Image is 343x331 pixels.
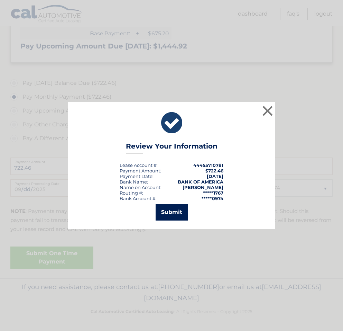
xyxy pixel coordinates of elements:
span: [DATE] [207,173,223,179]
div: Lease Account #: [120,162,158,168]
strong: [PERSON_NAME] [183,185,223,190]
div: Name on Account: [120,185,161,190]
div: Routing #: [120,190,143,196]
button: Submit [156,204,188,221]
strong: BANK OF AMERICA [178,179,223,185]
div: Bank Name: [120,179,148,185]
span: $722.46 [205,168,223,173]
h3: Review Your Information [126,142,217,154]
strong: 44455710781 [193,162,223,168]
div: : [120,173,154,179]
div: Bank Account #: [120,196,157,201]
button: × [261,104,275,118]
div: Payment Amount: [120,168,161,173]
span: Payment Date [120,173,152,179]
